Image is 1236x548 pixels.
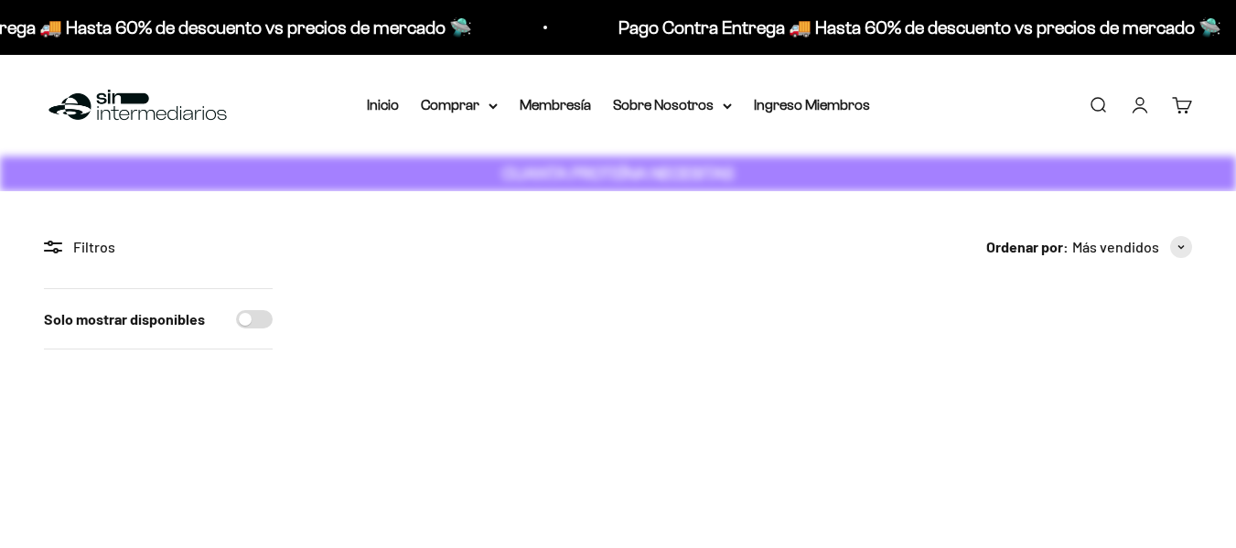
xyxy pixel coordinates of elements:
[44,235,273,259] div: Filtros
[44,307,205,331] label: Solo mostrar disponibles
[520,97,591,113] a: Membresía
[1072,235,1159,259] span: Más vendidos
[618,13,1221,42] p: Pago Contra Entrega 🚚 Hasta 60% de descuento vs precios de mercado 🛸
[754,97,870,113] a: Ingreso Miembros
[986,235,1069,259] span: Ordenar por:
[421,93,498,117] summary: Comprar
[502,164,734,183] strong: CUANTA PROTEÍNA NECESITAS
[367,97,399,113] a: Inicio
[1072,235,1192,259] button: Más vendidos
[613,93,732,117] summary: Sobre Nosotros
